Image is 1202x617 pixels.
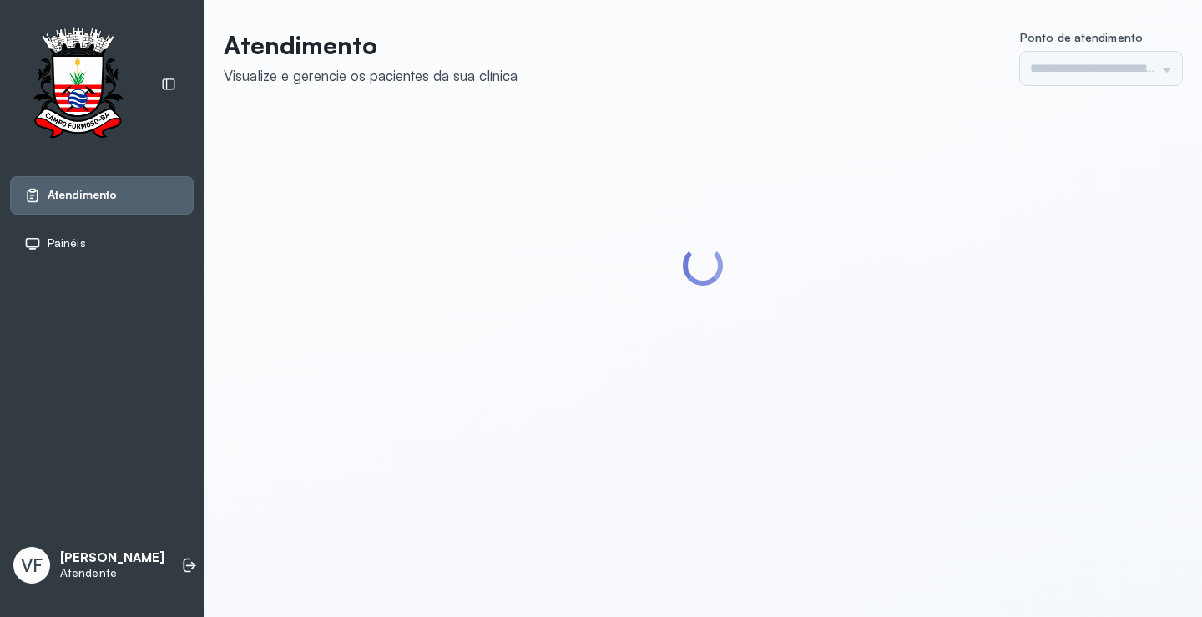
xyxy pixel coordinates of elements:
[21,554,43,576] span: VF
[18,27,138,143] img: Logotipo do estabelecimento
[24,187,179,204] a: Atendimento
[48,188,117,202] span: Atendimento
[60,550,164,566] p: [PERSON_NAME]
[48,236,86,250] span: Painéis
[1020,30,1143,44] span: Ponto de atendimento
[224,67,518,84] div: Visualize e gerencie os pacientes da sua clínica
[224,30,518,60] p: Atendimento
[60,566,164,580] p: Atendente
